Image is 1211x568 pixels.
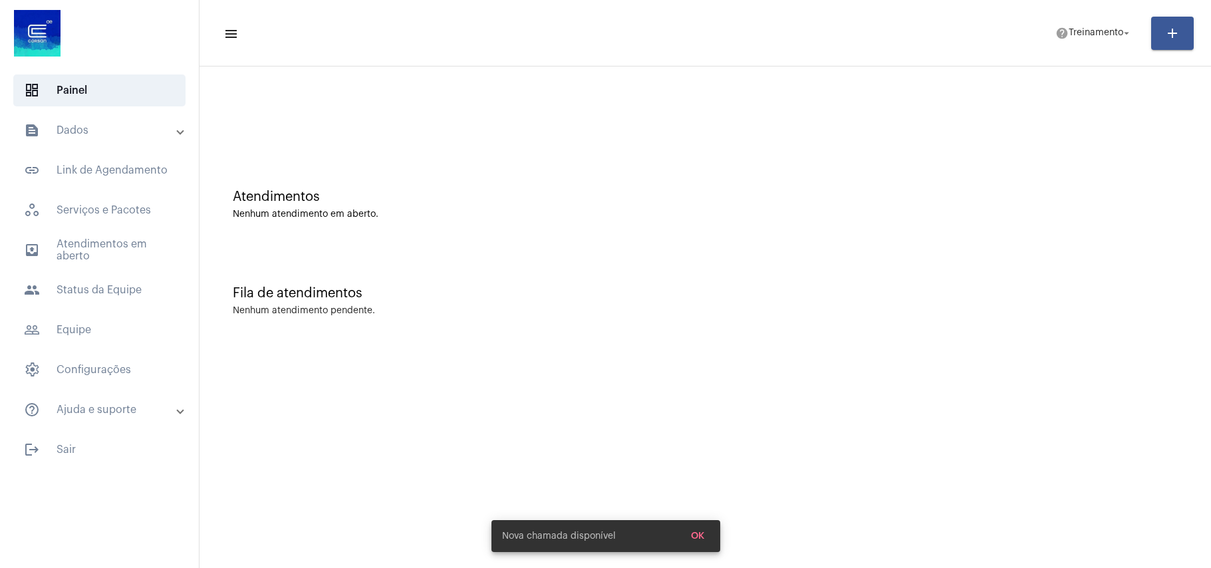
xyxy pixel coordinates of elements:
[24,122,40,138] mat-icon: sidenav icon
[13,154,186,186] span: Link de Agendamento
[233,286,1178,301] div: Fila de atendimentos
[24,322,40,338] mat-icon: sidenav icon
[223,26,237,42] mat-icon: sidenav icon
[13,194,186,226] span: Serviços e Pacotes
[13,74,186,106] span: Painel
[233,210,1178,219] div: Nenhum atendimento em aberto.
[24,122,178,138] mat-panel-title: Dados
[1069,29,1123,38] span: Treinamento
[24,282,40,298] mat-icon: sidenav icon
[13,274,186,306] span: Status da Equipe
[24,242,40,258] mat-icon: sidenav icon
[11,7,64,60] img: d4669ae0-8c07-2337-4f67-34b0df7f5ae4.jpeg
[24,402,178,418] mat-panel-title: Ajuda e suporte
[1047,20,1141,47] button: Treinamento
[24,402,40,418] mat-icon: sidenav icon
[24,362,40,378] span: sidenav icon
[1164,25,1180,41] mat-icon: add
[1121,27,1133,39] mat-icon: arrow_drop_down
[502,529,616,543] span: Nova chamada disponível
[24,82,40,98] span: sidenav icon
[1055,27,1069,40] mat-icon: help
[13,314,186,346] span: Equipe
[24,442,40,458] mat-icon: sidenav icon
[13,354,186,386] span: Configurações
[8,114,199,146] mat-expansion-panel-header: sidenav iconDados
[691,531,704,541] span: OK
[24,202,40,218] span: sidenav icon
[13,434,186,466] span: Sair
[680,524,715,548] button: OK
[8,394,199,426] mat-expansion-panel-header: sidenav iconAjuda e suporte
[13,234,186,266] span: Atendimentos em aberto
[24,162,40,178] mat-icon: sidenav icon
[233,190,1178,204] div: Atendimentos
[233,306,375,316] div: Nenhum atendimento pendente.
